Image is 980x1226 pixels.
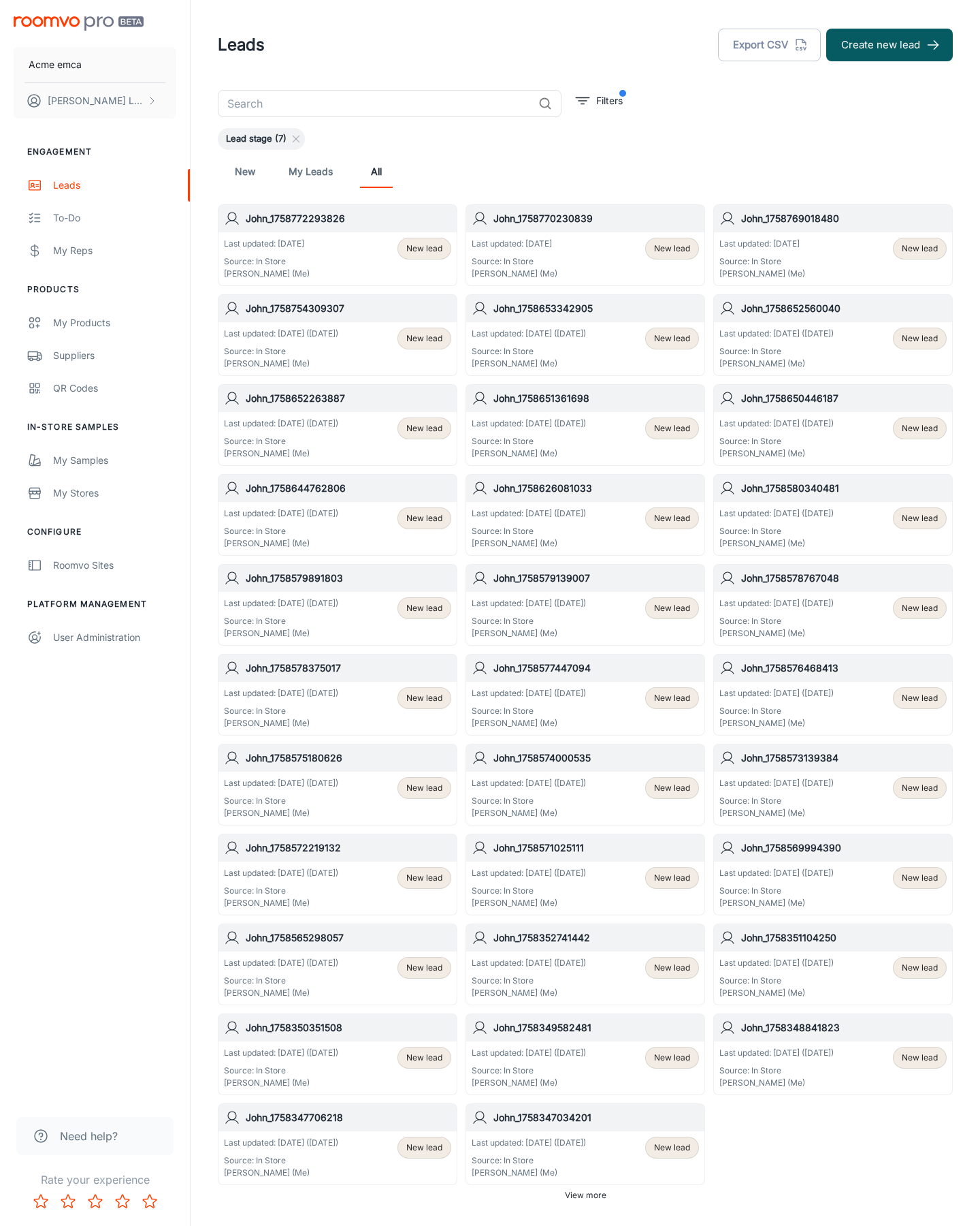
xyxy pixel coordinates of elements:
p: [PERSON_NAME] (Me) [224,358,338,370]
span: New lead [406,962,442,974]
button: [PERSON_NAME] Leaptools [14,83,176,119]
p: Source: In Store [472,1065,586,1077]
h6: John_1758651361698 [493,391,699,406]
span: New lead [654,962,690,974]
p: Acme emca [29,57,82,72]
p: Last updated: [DATE] ([DATE]) [224,507,338,520]
input: Search [218,90,533,117]
h6: John_1758650446187 [741,391,947,406]
p: Source: In Store [719,615,834,627]
div: Roomvo Sites [53,558,176,573]
a: John_1758574000535Last updated: [DATE] ([DATE])Source: In Store[PERSON_NAME] (Me)New lead [465,744,705,826]
div: QR Codes [53,381,176,396]
p: [PERSON_NAME] (Me) [472,1167,586,1179]
span: New lead [654,332,690,345]
button: View more [559,1185,612,1206]
p: Source: In Store [224,885,338,897]
h6: John_1758580340481 [741,481,947,496]
p: [PERSON_NAME] (Me) [719,717,834,729]
a: All [360,155,393,188]
h6: John_1758769018480 [741,211,947,226]
span: New lead [406,332,442,345]
p: [PERSON_NAME] (Me) [472,537,586,550]
p: [PERSON_NAME] (Me) [224,1077,338,1089]
h6: John_1758572219132 [246,840,451,855]
p: Last updated: [DATE] ([DATE]) [472,777,586,789]
p: Last updated: [DATE] ([DATE]) [719,867,834,879]
p: Source: In Store [472,255,557,268]
p: Rate your experience [11,1172,179,1188]
p: Last updated: [DATE] ([DATE]) [224,957,338,969]
span: Need help? [60,1128,118,1144]
p: Last updated: [DATE] ([DATE]) [719,777,834,789]
p: [PERSON_NAME] (Me) [224,447,338,460]
a: John_1758347034201Last updated: [DATE] ([DATE])Source: In Store[PERSON_NAME] (Me)New lead [465,1103,705,1185]
p: Last updated: [DATE] ([DATE]) [719,328,834,340]
p: [PERSON_NAME] (Me) [472,807,586,819]
p: [PERSON_NAME] (Me) [472,447,586,460]
p: [PERSON_NAME] (Me) [224,268,310,280]
span: New lead [902,872,938,884]
p: Last updated: [DATE] ([DATE]) [224,867,338,879]
p: [PERSON_NAME] (Me) [719,358,834,370]
p: Last updated: [DATE] ([DATE]) [224,328,338,340]
a: John_1758580340481Last updated: [DATE] ([DATE])Source: In Store[PERSON_NAME] (Me)New lead [713,474,953,556]
p: Source: In Store [719,885,834,897]
button: Rate 2 star [54,1188,82,1215]
span: New lead [902,692,938,704]
span: New lead [406,782,442,794]
h6: John_1758653342905 [493,301,699,316]
p: Source: In Store [719,435,834,447]
p: Source: In Store [472,435,586,447]
button: Create new lead [826,29,953,61]
p: Source: In Store [224,975,338,987]
span: New lead [406,1142,442,1154]
a: John_1758754309307Last updated: [DATE] ([DATE])Source: In Store[PERSON_NAME] (Me)New lead [218,294,457,376]
span: New lead [406,512,442,524]
p: Last updated: [DATE] ([DATE]) [719,418,834,430]
a: John_1758652263887Last updated: [DATE] ([DATE])Source: In Store[PERSON_NAME] (Me)New lead [218,384,457,466]
h6: John_1758754309307 [246,301,451,316]
div: Leads [53,178,176,193]
a: John_1758571025111Last updated: [DATE] ([DATE])Source: In Store[PERSON_NAME] (Me)New lead [465,834,705,915]
h6: John_1758644762806 [246,481,451,496]
a: John_1758653342905Last updated: [DATE] ([DATE])Source: In Store[PERSON_NAME] (Me)New lead [465,294,705,376]
button: Rate 4 star [109,1188,136,1215]
p: Last updated: [DATE] ([DATE]) [472,1137,586,1149]
p: [PERSON_NAME] (Me) [224,897,338,909]
p: Source: In Store [472,975,586,987]
span: New lead [654,512,690,524]
span: New lead [406,242,442,255]
img: Roomvo PRO Beta [14,16,144,31]
p: [PERSON_NAME] Leaptools [48,93,144,108]
span: New lead [654,872,690,884]
p: [PERSON_NAME] (Me) [719,897,834,909]
p: Source: In Store [224,255,310,268]
p: Last updated: [DATE] ([DATE]) [472,418,586,430]
a: John_1758578375017Last updated: [DATE] ([DATE])Source: In Store[PERSON_NAME] (Me)New lead [218,654,457,736]
p: Source: In Store [224,615,338,627]
p: Source: In Store [719,705,834,717]
a: John_1758576468413Last updated: [DATE] ([DATE])Source: In Store[PERSON_NAME] (Me)New lead [713,654,953,736]
button: Rate 1 star [27,1188,54,1215]
span: New lead [406,692,442,704]
p: [PERSON_NAME] (Me) [719,447,834,460]
h6: John_1758577447094 [493,661,699,676]
h6: John_1758576468413 [741,661,947,676]
div: Suppliers [53,348,176,363]
p: [PERSON_NAME] (Me) [224,627,338,640]
a: John_1758644762806Last updated: [DATE] ([DATE])Source: In Store[PERSON_NAME] (Me)New lead [218,474,457,556]
p: Source: In Store [472,345,586,358]
p: Last updated: [DATE] ([DATE]) [472,328,586,340]
p: [PERSON_NAME] (Me) [472,1077,586,1089]
p: Last updated: [DATE] ([DATE]) [719,687,834,700]
p: [PERSON_NAME] (Me) [472,268,557,280]
span: New lead [406,1052,442,1064]
p: Last updated: [DATE] ([DATE]) [472,687,586,700]
h6: John_1758351104250 [741,930,947,945]
p: Last updated: [DATE] ([DATE]) [472,867,586,879]
h6: John_1758579891803 [246,571,451,586]
a: John_1758652560040Last updated: [DATE] ([DATE])Source: In Store[PERSON_NAME] (Me)New lead [713,294,953,376]
h6: John_1758348841823 [741,1020,947,1035]
h6: John_1758578375017 [246,661,451,676]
